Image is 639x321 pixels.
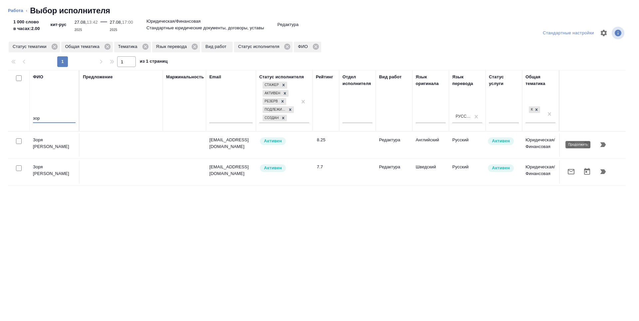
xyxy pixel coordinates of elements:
[489,74,519,87] div: Статус услуги
[264,138,282,144] p: Активен
[563,164,579,180] button: Отправить предложение о работе
[522,133,559,157] td: Юридическая/Финансовая
[526,74,555,87] div: Общая тематика
[298,43,310,50] p: ФИО
[16,165,22,171] input: Выбери исполнителей, чтобы отправить приглашение на работу
[492,138,510,144] p: Активен
[449,160,486,184] td: Русский
[294,42,321,52] div: ФИО
[262,97,287,106] div: Стажер, Активен, Резерв, Подлежит внедрению, Создан
[416,74,446,87] div: Язык оригинала
[205,43,229,50] p: Вид работ
[379,164,409,170] p: Редактура
[263,98,279,105] div: Резерв
[263,82,280,89] div: Стажер
[61,42,113,52] div: Общая тематика
[317,137,336,143] div: 8.25
[277,21,299,28] p: Редактура
[238,43,282,50] p: Статус исполнителя
[492,165,510,171] p: Активен
[379,74,402,80] div: Вид работ
[8,5,631,16] nav: breadcrumb
[412,160,449,184] td: Шведский
[316,74,333,80] div: Рейтинг
[262,106,295,114] div: Стажер, Активен, Резерв, Подлежит внедрению, Создан
[234,42,293,52] div: Статус исполнителя
[262,114,288,122] div: Стажер, Активен, Резерв, Подлежит внедрению, Создан
[596,25,612,41] span: Настроить таблицу
[412,133,449,157] td: Английский
[33,74,43,80] div: ФИО
[559,133,595,157] td: Рекомендован
[75,20,87,25] p: 27.08,
[8,8,23,13] a: Работа
[559,160,595,184] td: Рекомендован
[595,164,611,180] button: Продолжить
[263,106,287,113] div: Подлежит внедрению
[522,160,559,184] td: Юридическая/Финансовая
[259,137,309,146] div: Рядовой исполнитель: назначай с учетом рейтинга
[342,74,372,87] div: Отдел исполнителя
[122,20,133,25] p: 17:00
[13,19,40,25] p: 1 000 слово
[317,164,336,170] div: 7.7
[263,115,280,122] div: Создан
[65,43,102,50] p: Общая тематика
[140,57,168,67] span: из 1 страниц
[264,165,282,171] p: Активен
[209,137,253,150] p: [EMAIL_ADDRESS][DOMAIN_NAME]
[262,89,289,98] div: Стажер, Активен, Резерв, Подлежит внедрению, Создан
[30,5,110,16] h2: Выбор исполнителя
[209,164,253,177] p: [EMAIL_ADDRESS][DOMAIN_NAME]
[166,74,204,80] div: Маржинальность
[259,74,304,80] div: Статус исполнителя
[452,74,482,87] div: Язык перевода
[87,20,98,25] p: 13:42
[30,160,80,184] td: Зоря [PERSON_NAME]
[263,90,281,97] div: Активен
[541,28,596,38] div: split button
[379,137,409,143] p: Редактура
[529,106,533,113] div: Юридическая/Финансовая
[456,114,471,119] div: Русский
[110,20,122,25] p: 27.08,
[114,42,151,52] div: Тематика
[83,74,113,80] div: Предложение
[579,164,595,180] button: Открыть календарь загрузки
[9,42,60,52] div: Статус тематики
[449,133,486,157] td: Русский
[13,43,49,50] p: Статус тематики
[262,81,288,89] div: Стажер, Активен, Резерв, Подлежит внедрению, Создан
[101,16,107,33] div: —
[146,18,201,25] p: Юридическая/Финансовая
[528,106,541,114] div: Юридическая/Финансовая
[612,27,626,39] span: Посмотреть информацию
[26,7,27,14] li: ‹
[30,133,80,157] td: Зоря [PERSON_NAME]
[152,42,200,52] div: Язык перевода
[118,43,140,50] p: Тематика
[156,43,189,50] p: Язык перевода
[209,74,221,80] div: Email
[16,138,22,144] input: Выбери исполнителей, чтобы отправить приглашение на работу
[259,164,309,173] div: Рядовой исполнитель: назначай с учетом рейтинга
